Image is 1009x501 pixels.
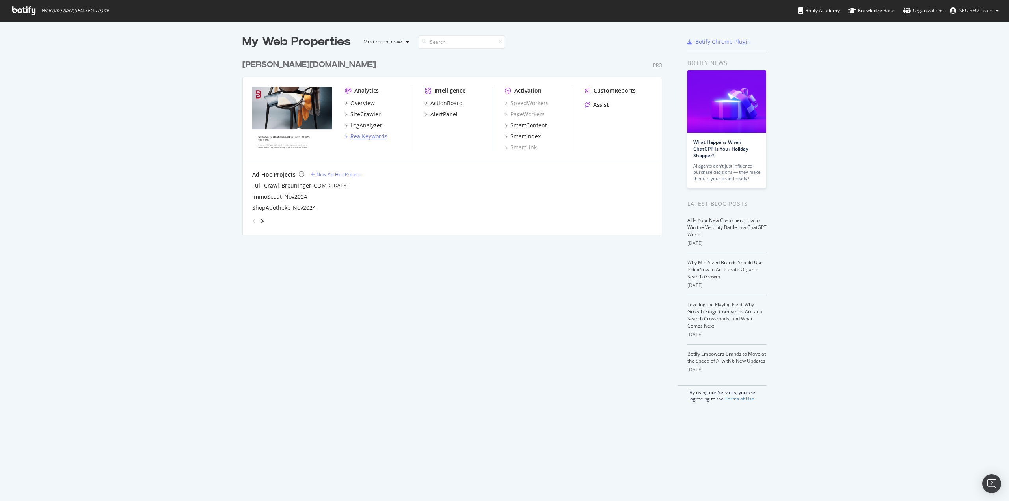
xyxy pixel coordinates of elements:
div: By using our Services, you are agreeing to the [678,385,767,402]
div: AI agents don’t just influence purchase decisions — they make them. Is your brand ready? [693,163,760,182]
a: Overview [345,99,375,107]
div: [DATE] [687,282,767,289]
div: LogAnalyzer [350,121,382,129]
div: grid [242,50,668,235]
div: Activation [514,87,542,95]
div: SmartIndex [510,132,541,140]
a: ActionBoard [425,99,463,107]
a: SmartContent [505,121,547,129]
a: SmartLink [505,143,537,151]
a: Assist [585,101,609,109]
a: SpeedWorkers [505,99,549,107]
div: [DATE] [687,366,767,373]
div: Analytics [354,87,379,95]
div: angle-left [249,215,259,227]
span: SEO SEO Team [959,7,992,14]
div: CustomReports [594,87,636,95]
a: [DATE] [332,182,348,189]
div: ActionBoard [430,99,463,107]
a: What Happens When ChatGPT Is Your Holiday Shopper? [693,139,748,159]
a: Leveling the Playing Field: Why Growth-Stage Companies Are at a Search Crossroads, and What Comes... [687,301,762,329]
div: Organizations [903,7,944,15]
a: AI Is Your New Customer: How to Win the Visibility Battle in a ChatGPT World [687,217,767,238]
div: Overview [350,99,375,107]
div: Pro [653,62,662,69]
div: [DATE] [687,331,767,338]
button: Most recent crawl [357,35,412,48]
a: RealKeywords [345,132,387,140]
div: RealKeywords [350,132,387,140]
a: [PERSON_NAME][DOMAIN_NAME] [242,59,379,71]
div: SiteCrawler [350,110,381,118]
div: Botify Chrome Plugin [695,38,751,46]
button: SEO SEO Team [944,4,1005,17]
a: Botify Chrome Plugin [687,38,751,46]
div: New Ad-Hoc Project [316,171,360,178]
a: AlertPanel [425,110,458,118]
div: My Web Properties [242,34,351,50]
input: Search [419,35,505,49]
div: Most recent crawl [363,39,403,44]
a: New Ad-Hoc Project [311,171,360,178]
a: Botify Empowers Brands to Move at the Speed of AI with 6 New Updates [687,350,766,364]
div: Open Intercom Messenger [982,474,1001,493]
a: Terms of Use [725,395,754,402]
a: Full_Crawl_Breuninger_COM [252,182,327,190]
div: Botify Academy [798,7,840,15]
div: Intelligence [434,87,465,95]
a: ShopApotheke_Nov2024 [252,204,316,212]
div: angle-right [259,217,265,225]
a: Why Mid-Sized Brands Should Use IndexNow to Accelerate Organic Search Growth [687,259,763,280]
div: [DATE] [687,240,767,247]
div: SmartContent [510,121,547,129]
a: SmartIndex [505,132,541,140]
a: LogAnalyzer [345,121,382,129]
div: [PERSON_NAME][DOMAIN_NAME] [242,59,376,71]
a: CustomReports [585,87,636,95]
img: breuninger.com [252,87,332,151]
div: Ad-Hoc Projects [252,171,296,179]
div: Botify news [687,59,767,67]
a: SiteCrawler [345,110,381,118]
span: Welcome back, SEO SEO Team ! [41,7,109,14]
div: AlertPanel [430,110,458,118]
img: What Happens When ChatGPT Is Your Holiday Shopper? [687,70,766,133]
div: Assist [593,101,609,109]
div: Knowledge Base [848,7,894,15]
a: ImmoScout_Nov2024 [252,193,307,201]
div: Latest Blog Posts [687,199,767,208]
a: PageWorkers [505,110,545,118]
